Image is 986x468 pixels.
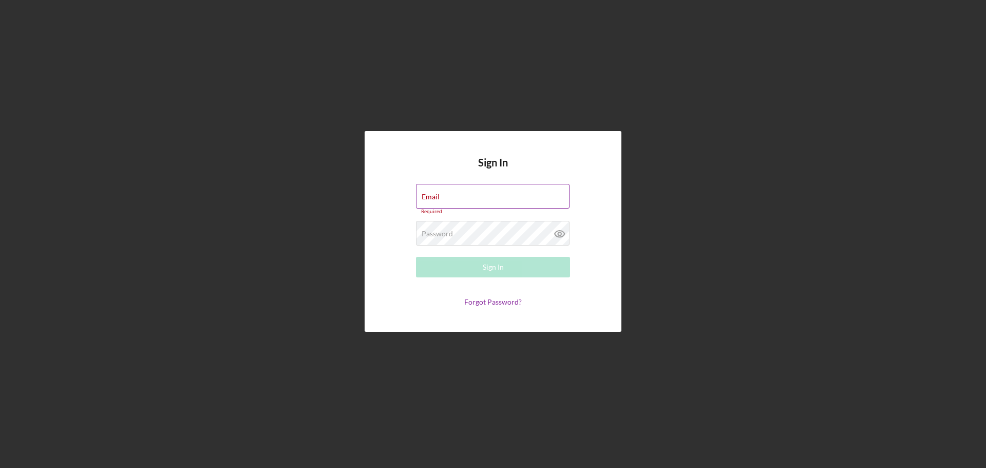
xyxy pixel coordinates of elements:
h4: Sign In [478,157,508,184]
label: Email [422,193,440,201]
label: Password [422,230,453,238]
div: Required [416,209,570,215]
a: Forgot Password? [464,297,522,306]
button: Sign In [416,257,570,277]
div: Sign In [483,257,504,277]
